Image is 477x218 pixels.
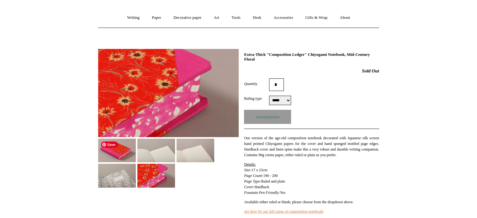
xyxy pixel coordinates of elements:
span: Yes [280,190,285,195]
a: Desk [247,9,267,26]
label: Ruling type [244,96,269,101]
span: Save [101,141,118,148]
em: Fountain Pen Friendly: [244,190,280,195]
span: Our version of the age-old composition notebook decorated with Japanese silk screen hand printed ... [244,136,379,157]
label: Quantity [244,81,269,87]
img: Extra-Thick "Composition Ledger" Chiyogami Notebook, Mid-Century Floral [137,139,175,162]
em: Page Type: [244,179,261,183]
em: Cover: [244,185,254,189]
img: Extra-Thick "Composition Ledger" Chiyogami Notebook, Mid-Century Floral [98,139,136,162]
p: 190 - 200 [244,162,379,195]
img: Extra-Thick "Composition Ledger" Chiyogami Notebook, Mid-Century Floral [137,164,175,187]
em: Size: [244,168,251,172]
img: Extra-Thick "Composition Ledger" Chiyogami Notebook, Mid-Century Floral [177,139,214,162]
a: Decorative paper [168,9,207,26]
a: Art [208,9,225,26]
span: Ruled and plain [261,179,285,183]
a: Gifts & Wrap [299,9,333,26]
span: 17 x 23cm [252,168,268,172]
h1: Extra-Thick "Composition Ledger" Chiyogami Notebook, Mid-Century Floral [244,52,379,62]
a: Paper [146,9,167,26]
span: Hardback [255,185,269,189]
img: Extra-Thick "Composition Ledger" Chiyogami Notebook, Mid-Century Floral [98,164,136,187]
em: Page Count: [244,173,263,178]
span: Details: [244,162,256,167]
h2: Sold Out [244,68,379,74]
p: Available either ruled or blank; please choose from the dropdown above. [244,199,379,205]
img: Extra-Thick "Composition Ledger" Chiyogami Notebook, Mid-Century Floral [98,49,239,137]
a: See here for our full range of composition notebooks [244,209,323,214]
a: Writing [121,9,145,26]
a: Tools [226,9,246,26]
a: Accessories [268,9,299,26]
a: About [334,9,356,26]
